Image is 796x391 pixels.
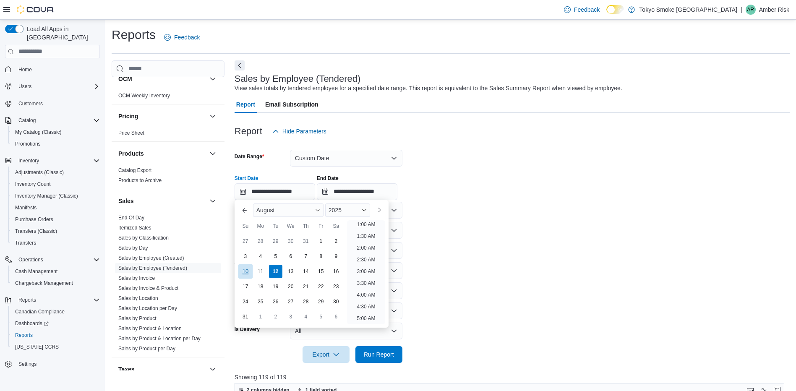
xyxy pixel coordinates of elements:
div: day-29 [314,295,328,308]
div: day-11 [254,265,267,278]
div: day-10 [238,264,253,279]
ul: Time [347,220,385,324]
a: Sales by Classification [118,235,169,241]
div: day-6 [284,250,298,263]
a: Sales by Location per Day [118,305,177,311]
span: Transfers (Classic) [15,228,57,235]
li: 3:00 AM [353,266,378,276]
input: Press the down key to enter a popover containing a calendar. Press the escape key to close the po... [235,183,315,200]
input: Dark Mode [606,5,624,14]
span: Operations [15,255,100,265]
label: Start Date [235,175,258,182]
button: Home [2,63,103,76]
div: day-28 [299,295,313,308]
div: Th [299,219,313,233]
button: Canadian Compliance [8,306,103,318]
a: Sales by Day [118,245,148,251]
span: Sales by Product per Day [118,345,175,352]
button: Chargeback Management [8,277,103,289]
div: Su [239,219,252,233]
span: Reports [15,295,100,305]
div: day-22 [314,280,328,293]
h1: Reports [112,26,156,43]
span: Sales by Product [118,315,157,322]
span: Sales by Location per Day [118,305,177,312]
a: Cash Management [12,266,61,276]
span: Inventory [18,157,39,164]
a: Sales by Invoice & Product [118,285,178,291]
div: day-6 [329,310,343,323]
span: August [256,207,275,214]
li: 5:00 AM [353,313,378,323]
a: Customers [15,99,46,109]
h3: Products [118,149,144,158]
span: Inventory [15,156,100,166]
span: Cash Management [15,268,57,275]
div: OCM [112,91,224,104]
div: day-16 [329,265,343,278]
button: My Catalog (Classic) [8,126,103,138]
a: Inventory Count [12,179,54,189]
a: Feedback [161,29,203,46]
span: Transfers [12,238,100,248]
span: End Of Day [118,214,144,221]
button: Pricing [208,111,218,121]
button: Reports [8,329,103,341]
a: Feedback [561,1,603,18]
button: Products [118,149,206,158]
span: Transfers [15,240,36,246]
div: day-23 [329,280,343,293]
span: Dashboards [12,318,100,328]
p: Amber Risk [759,5,789,15]
label: Date Range [235,153,264,160]
button: Open list of options [391,227,397,234]
button: Promotions [8,138,103,150]
button: Run Report [355,346,402,363]
span: Catalog [15,115,100,125]
div: Amber Risk [746,5,756,15]
a: Inventory Manager (Classic) [12,191,81,201]
li: 1:30 AM [353,231,378,241]
div: day-3 [239,250,252,263]
a: Promotions [12,139,44,149]
label: Is Delivery [235,326,260,333]
div: day-13 [284,265,298,278]
a: Purchase Orders [12,214,57,224]
button: OCM [118,75,206,83]
div: day-8 [314,250,328,263]
a: My Catalog (Classic) [12,127,65,137]
h3: Report [235,126,262,136]
a: Sales by Employee (Tendered) [118,265,187,271]
span: Transfers (Classic) [12,226,100,236]
a: Chargeback Management [12,278,76,288]
span: Adjustments (Classic) [15,169,64,176]
span: Hide Parameters [282,127,326,136]
button: Operations [15,255,47,265]
div: We [284,219,298,233]
button: Sales [208,196,218,206]
div: day-24 [239,295,252,308]
span: Export [308,346,344,363]
h3: Sales [118,197,134,205]
a: Sales by Location [118,295,158,301]
span: Reports [15,332,33,339]
button: Inventory [15,156,42,166]
span: Itemized Sales [118,224,151,231]
span: Sales by Invoice [118,275,155,282]
button: Open list of options [391,267,397,274]
div: Mo [254,219,267,233]
div: day-5 [269,250,282,263]
span: Home [18,66,32,73]
button: Reports [15,295,39,305]
h3: Taxes [118,365,135,373]
button: Reports [2,294,103,306]
button: Transfers (Classic) [8,225,103,237]
div: Fr [314,219,328,233]
div: day-2 [269,310,282,323]
span: Customers [15,98,100,109]
li: 2:00 AM [353,243,378,253]
label: End Date [317,175,339,182]
button: Settings [2,358,103,370]
span: Users [18,83,31,90]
